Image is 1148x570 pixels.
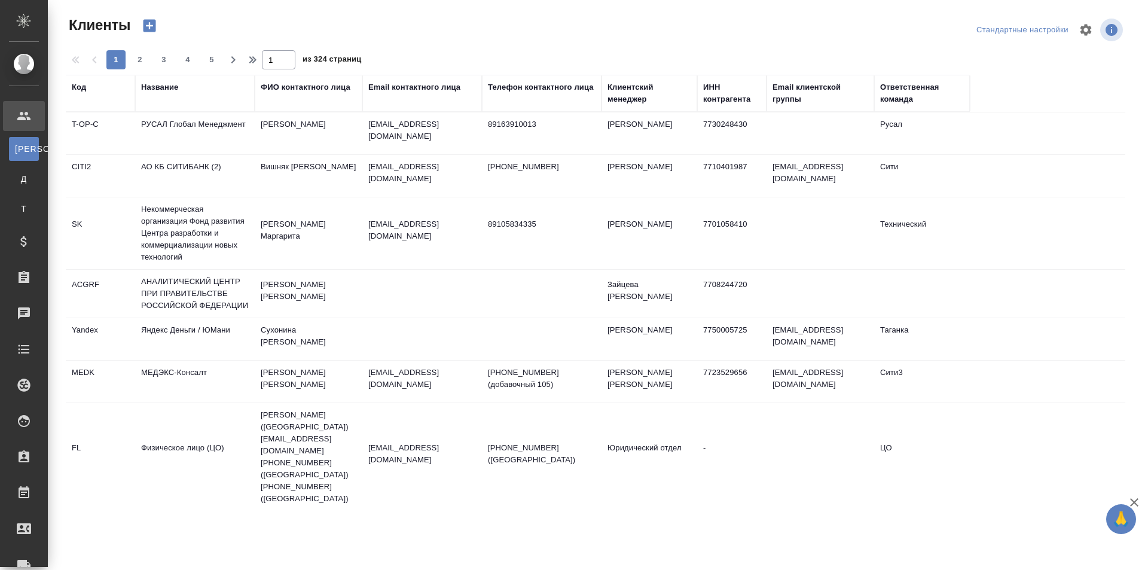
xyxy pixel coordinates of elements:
[697,112,767,154] td: 7730248430
[488,442,596,466] p: [PHONE_NUMBER] ([GEOGRAPHIC_DATA])
[697,436,767,478] td: -
[66,112,135,154] td: T-OP-C
[255,212,362,254] td: [PERSON_NAME] Маргарита
[66,155,135,197] td: CITI2
[135,112,255,154] td: РУСАЛ Глобал Менеджмент
[202,50,221,69] button: 5
[15,203,33,215] span: Т
[602,212,697,254] td: [PERSON_NAME]
[488,161,596,173] p: [PHONE_NUMBER]
[874,212,970,254] td: Технический
[135,16,164,36] button: Создать
[66,273,135,315] td: ACGRF
[368,218,476,242] p: [EMAIL_ADDRESS][DOMAIN_NAME]
[15,143,33,155] span: [PERSON_NAME]
[488,367,596,391] p: [PHONE_NUMBER] (добавочный 105)
[255,403,362,511] td: [PERSON_NAME] ([GEOGRAPHIC_DATA]) [EMAIL_ADDRESS][DOMAIN_NAME] [PHONE_NUMBER] ([GEOGRAPHIC_DATA])...
[602,112,697,154] td: [PERSON_NAME]
[178,50,197,69] button: 4
[135,361,255,403] td: МЕДЭКС-Консалт
[1100,19,1125,41] span: Посмотреть информацию
[130,54,149,66] span: 2
[66,436,135,478] td: FL
[767,155,874,197] td: [EMAIL_ADDRESS][DOMAIN_NAME]
[1111,507,1131,532] span: 🙏
[66,361,135,403] td: MEDK
[154,54,173,66] span: 3
[488,218,596,230] p: 89105834335
[368,161,476,185] p: [EMAIL_ADDRESS][DOMAIN_NAME]
[135,436,255,478] td: Физическое лицо (ЦО)
[874,361,970,403] td: Сити3
[602,436,697,478] td: Юридический отдел
[9,197,39,221] a: Т
[255,155,362,197] td: Вишняк [PERSON_NAME]
[602,273,697,315] td: Зайцева [PERSON_NAME]
[602,361,697,403] td: [PERSON_NAME] [PERSON_NAME]
[1071,16,1100,44] span: Настроить таблицу
[767,318,874,360] td: [EMAIL_ADDRESS][DOMAIN_NAME]
[1106,504,1136,534] button: 🙏
[697,361,767,403] td: 7723529656
[135,318,255,360] td: Яндекс Деньги / ЮМани
[303,52,361,69] span: из 324 страниц
[874,436,970,478] td: ЦО
[135,155,255,197] td: АО КБ СИТИБАНК (2)
[255,112,362,154] td: [PERSON_NAME]
[697,273,767,315] td: 7708244720
[255,318,362,360] td: Сухонина [PERSON_NAME]
[202,54,221,66] span: 5
[874,318,970,360] td: Таганка
[874,112,970,154] td: Русал
[602,318,697,360] td: [PERSON_NAME]
[255,361,362,403] td: [PERSON_NAME] [PERSON_NAME]
[15,173,33,185] span: Д
[72,81,86,93] div: Код
[141,81,178,93] div: Название
[368,118,476,142] p: [EMAIL_ADDRESS][DOMAIN_NAME]
[9,167,39,191] a: Д
[488,118,596,130] p: 89163910013
[261,81,350,93] div: ФИО контактного лица
[135,197,255,269] td: Некоммерческая организация Фонд развития Центра разработки и коммерциализации новых технологий
[697,155,767,197] td: 7710401987
[130,50,149,69] button: 2
[135,270,255,318] td: АНАЛИТИЧЕСКИЙ ЦЕНТР ПРИ ПРАВИТЕЛЬСТВЕ РОССИЙСКОЙ ФЕДЕРАЦИИ
[178,54,197,66] span: 4
[66,16,130,35] span: Клиенты
[488,81,594,93] div: Телефон контактного лица
[880,81,964,105] div: Ответственная команда
[255,273,362,315] td: [PERSON_NAME] [PERSON_NAME]
[368,442,476,466] p: [EMAIL_ADDRESS][DOMAIN_NAME]
[9,137,39,161] a: [PERSON_NAME]
[773,81,868,105] div: Email клиентской группы
[607,81,691,105] div: Клиентский менеджер
[66,318,135,360] td: Yandex
[703,81,761,105] div: ИНН контрагента
[368,367,476,391] p: [EMAIL_ADDRESS][DOMAIN_NAME]
[697,318,767,360] td: 7750005725
[602,155,697,197] td: [PERSON_NAME]
[66,212,135,254] td: SK
[697,212,767,254] td: 7701058410
[368,81,460,93] div: Email контактного лица
[154,50,173,69] button: 3
[874,155,970,197] td: Сити
[973,21,1071,39] div: split button
[767,361,874,403] td: [EMAIL_ADDRESS][DOMAIN_NAME]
